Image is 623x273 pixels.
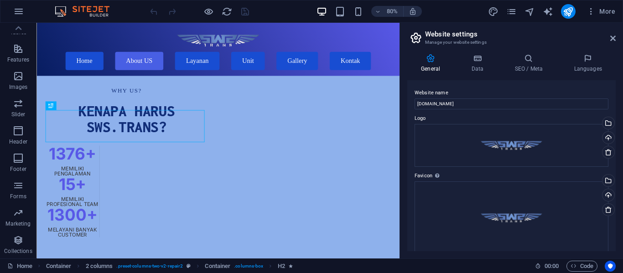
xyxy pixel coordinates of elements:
span: Code [571,261,593,272]
span: : [551,263,552,269]
button: navigator [524,6,535,17]
button: reload [221,6,232,17]
h6: Session time [535,261,559,272]
h4: SEO / Meta [501,54,560,73]
p: Marketing [5,220,31,227]
p: Collections [4,247,32,255]
div: logo_sws-removebg-preview-bdFKXOcPMtR9t7kgHrt_Eg.png [415,124,608,167]
button: 80% [371,6,404,17]
p: Forms [10,193,26,200]
span: Click to select. Double-click to edit [205,261,230,272]
i: On resize automatically adjust zoom level to fit chosen device. [409,7,417,15]
label: Logo [415,113,608,124]
i: Navigator [524,6,535,17]
span: Click to select. Double-click to edit [278,261,285,272]
h4: General [407,54,457,73]
i: Element contains an animation [289,263,293,268]
p: Slider [11,111,26,118]
button: text_generator [543,6,554,17]
label: Website name [415,88,608,98]
button: Code [566,261,597,272]
h4: Data [457,54,501,73]
div: logo_sws-removebg-preview-bdFKXOcPMtR9t7kgHrt_Eg-vDnwYvprXFzSS1oyDfIrrw.png [415,181,608,254]
button: Click here to leave preview mode and continue editing [203,6,214,17]
p: Header [9,138,27,145]
nav: breadcrumb [46,261,293,272]
i: AI Writer [543,6,553,17]
button: More [583,4,619,19]
button: design [488,6,499,17]
span: More [587,7,615,16]
span: . columns-box [234,261,263,272]
button: Usercentrics [605,261,616,272]
span: Click to select. Double-click to edit [46,261,72,272]
span: 00 00 [545,261,559,272]
h6: 80% [385,6,400,17]
p: Footer [10,165,26,173]
input: Name... [415,98,608,109]
button: publish [561,4,576,19]
span: Click to select. Double-click to edit [86,261,113,272]
span: . preset-columns-two-v2-repair2 [116,261,183,272]
a: Click to cancel selection. Double-click to open Pages [7,261,32,272]
h3: Manage your website settings [425,38,597,46]
button: pages [506,6,517,17]
label: Favicon [415,170,608,181]
img: Editor Logo [52,6,121,17]
i: This element is a customizable preset [187,263,191,268]
h4: Languages [560,54,616,73]
p: Features [7,56,29,63]
i: Reload page [222,6,232,17]
h2: Website settings [425,30,616,38]
p: Images [9,83,28,91]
